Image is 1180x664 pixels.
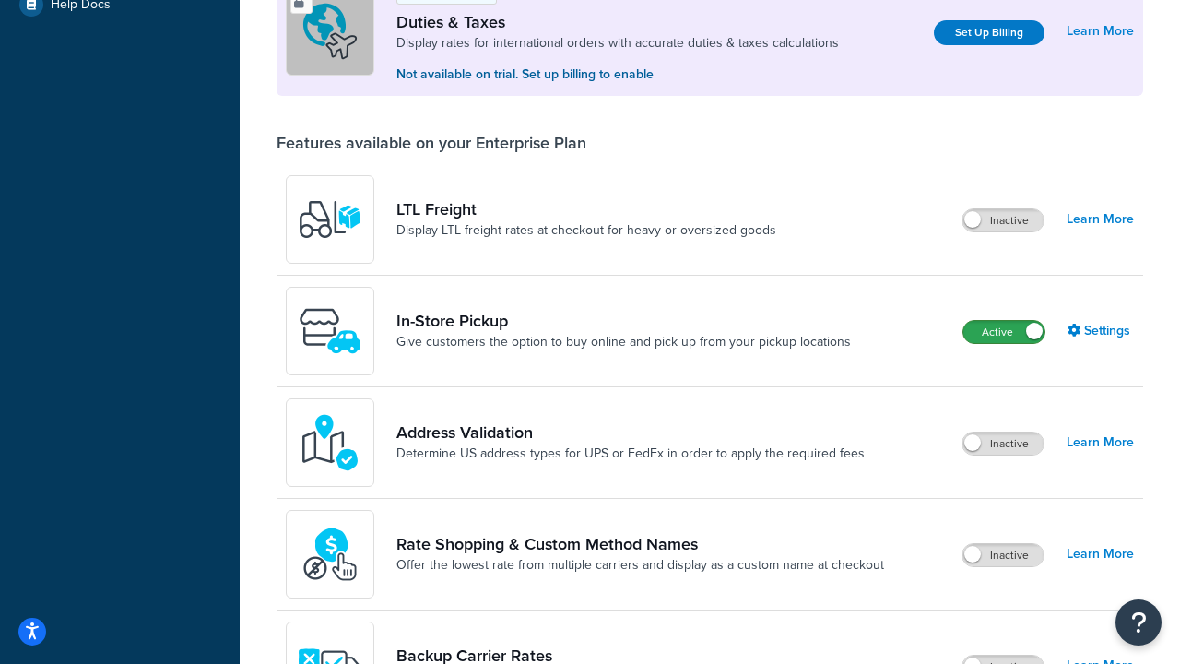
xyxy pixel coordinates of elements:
[396,445,865,463] a: Determine US address types for UPS or FedEx in order to apply the required fees
[396,12,839,32] a: Duties & Taxes
[298,299,362,363] img: wfgcfpwTIucLEAAAAASUVORK5CYII=
[396,534,884,554] a: Rate Shopping & Custom Method Names
[396,556,884,575] a: Offer the lowest rate from multiple carriers and display as a custom name at checkout
[396,221,776,240] a: Display LTL freight rates at checkout for heavy or oversized goods
[1067,207,1134,232] a: Learn More
[1067,18,1134,44] a: Learn More
[962,209,1044,231] label: Inactive
[1115,599,1162,646] button: Open Resource Center
[962,433,1044,455] label: Inactive
[396,65,839,85] p: Not available on trial. Set up billing to enable
[1067,430,1134,456] a: Learn More
[396,199,776,219] a: LTL Freight
[962,544,1044,566] label: Inactive
[277,133,586,153] div: Features available on your Enterprise Plan
[396,333,851,351] a: Give customers the option to buy online and pick up from your pickup locations
[396,422,865,443] a: Address Validation
[1067,541,1134,567] a: Learn More
[1068,318,1134,344] a: Settings
[298,522,362,587] img: icon-duo-feat-rate-shopping-ecdd8bed.png
[934,20,1044,45] a: Set Up Billing
[396,311,851,331] a: In-Store Pickup
[963,321,1044,343] label: Active
[396,34,839,53] a: Display rates for international orders with accurate duties & taxes calculations
[298,410,362,475] img: kIG8fy0lQAAAABJRU5ErkJggg==
[298,187,362,252] img: y79ZsPf0fXUFUhFXDzUgf+ktZg5F2+ohG75+v3d2s1D9TjoU8PiyCIluIjV41seZevKCRuEjTPPOKHJsQcmKCXGdfprl3L4q7...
